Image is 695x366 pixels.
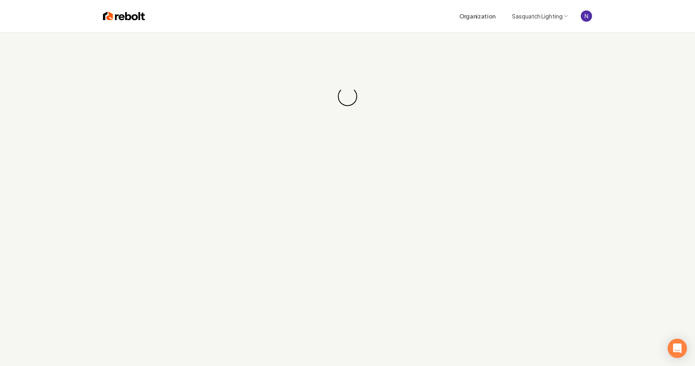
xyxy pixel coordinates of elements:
img: Nick Richards [581,10,592,22]
div: Open Intercom Messenger [668,339,687,358]
div: Loading [335,84,360,108]
button: Organization [454,9,500,23]
button: Open user button [581,10,592,22]
img: Rebolt Logo [103,10,145,22]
